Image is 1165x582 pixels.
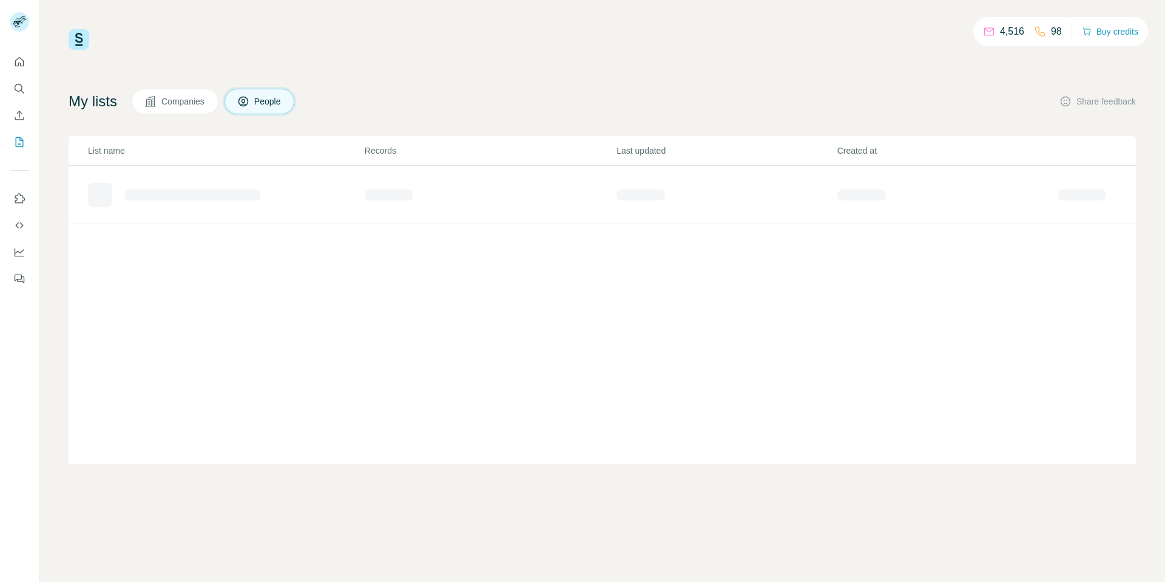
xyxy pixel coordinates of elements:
button: Use Surfe API [10,214,29,236]
p: Created at [837,145,1056,157]
p: List name [88,145,363,157]
button: Buy credits [1082,23,1138,40]
button: Use Surfe on LinkedIn [10,188,29,210]
p: Records [365,145,615,157]
button: My lists [10,131,29,153]
button: Share feedback [1059,95,1136,108]
span: Companies [161,95,206,108]
p: 98 [1051,24,1062,39]
button: Enrich CSV [10,104,29,126]
button: Dashboard [10,241,29,263]
h4: My lists [69,92,117,111]
button: Search [10,78,29,100]
button: Feedback [10,268,29,290]
img: Surfe Logo [69,29,89,50]
p: Last updated [616,145,836,157]
span: People [254,95,282,108]
p: 4,516 [1000,24,1024,39]
button: Quick start [10,51,29,73]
